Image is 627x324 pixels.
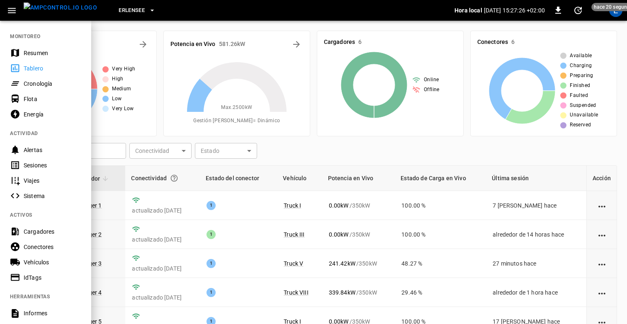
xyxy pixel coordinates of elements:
img: ampcontrol.io logo [24,2,97,13]
div: Energía [24,110,81,118]
div: Cronología [24,80,81,88]
div: Alertas [24,146,81,154]
div: Tablero [24,64,81,73]
p: Hora local [454,6,482,15]
span: Erlensee [119,6,145,15]
div: Vehículos [24,258,81,266]
div: Viajes [24,177,81,185]
div: Sesiones [24,161,81,169]
div: Cargadores [24,227,81,236]
div: Sistema [24,192,81,200]
button: set refresh interval [571,4,585,17]
div: Resumen [24,49,81,57]
p: [DATE] 15:27:26 +02:00 [484,6,545,15]
div: IdTags [24,273,81,282]
div: Flota [24,95,81,103]
div: Informes [24,309,81,317]
div: Conectores [24,243,81,251]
